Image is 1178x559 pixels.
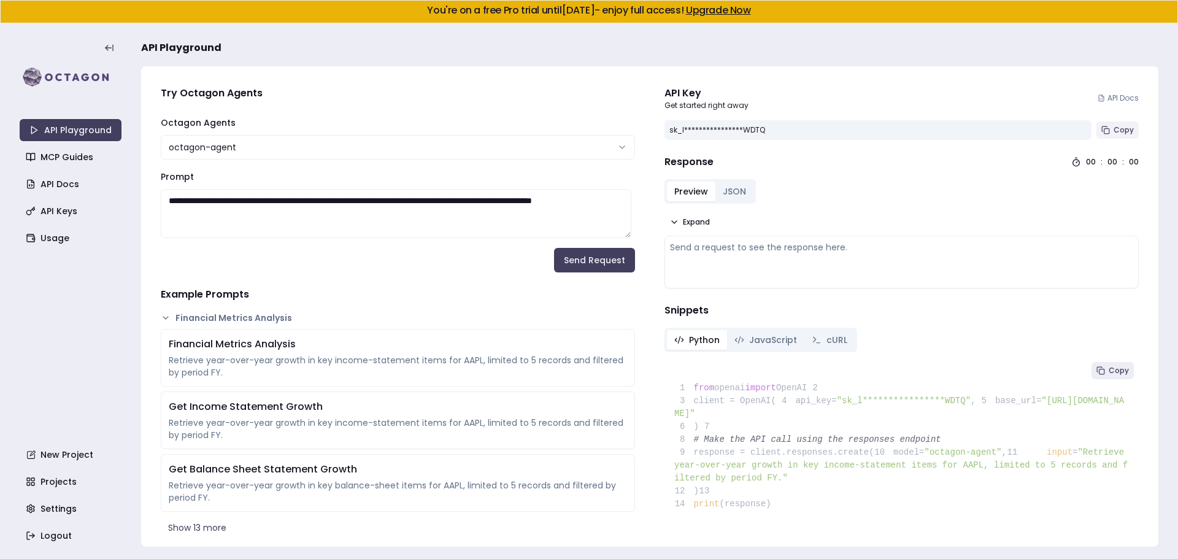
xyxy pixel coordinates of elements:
[20,65,121,90] img: logo-rect-yK7x_WSZ.svg
[1122,157,1124,167] div: :
[674,433,694,446] span: 8
[699,420,718,433] span: 7
[169,399,627,414] div: Get Income Statement Growth
[664,101,749,110] p: Get started right away
[1072,447,1077,457] span: =
[21,173,123,195] a: API Docs
[674,485,694,498] span: 12
[694,383,715,393] span: from
[161,117,236,129] label: Octagon Agents
[683,217,710,227] span: Expand
[169,479,627,504] div: Retrieve year-over-year growth in key balance-sheet items for AAPL, limited to 5 records and filt...
[169,462,627,477] div: Get Balance Sheet Statement Growth
[667,182,715,201] button: Preview
[1098,93,1139,103] a: API Docs
[686,3,751,17] a: Upgrade Now
[161,517,635,539] button: Show 13 more
[21,471,123,493] a: Projects
[715,182,753,201] button: JSON
[1114,125,1134,135] span: Copy
[664,86,749,101] div: API Key
[674,498,694,511] span: 14
[776,395,796,407] span: 4
[874,446,894,459] span: 10
[674,396,776,406] span: client = OpenAI(
[1101,157,1103,167] div: :
[749,334,797,346] span: JavaScript
[674,395,694,407] span: 3
[1129,157,1139,167] div: 00
[1086,157,1096,167] div: 00
[893,447,924,457] span: model=
[20,119,121,141] a: API Playground
[1047,447,1072,457] span: input
[720,499,771,509] span: (response)
[674,382,694,395] span: 1
[976,395,995,407] span: 5
[699,485,718,498] span: 13
[776,383,807,393] span: OpenAI
[21,444,123,466] a: New Project
[161,171,194,183] label: Prompt
[1096,121,1139,139] button: Copy
[745,383,776,393] span: import
[714,383,745,393] span: openai
[10,6,1168,15] h5: You're on a free Pro trial until [DATE] - enjoy full access!
[169,337,627,352] div: Financial Metrics Analysis
[554,248,635,272] button: Send Request
[674,422,699,431] span: )
[674,486,699,496] span: )
[169,354,627,379] div: Retrieve year-over-year growth in key income-statement items for AAPL, limited to 5 records and f...
[924,447,1001,457] span: "octagon-agent"
[694,434,941,444] span: # Make the API call using the responses endpoint
[161,312,635,324] button: Financial Metrics Analysis
[689,334,720,346] span: Python
[674,446,694,459] span: 9
[664,155,714,169] h4: Response
[21,525,123,547] a: Logout
[971,396,976,406] span: ,
[21,146,123,168] a: MCP Guides
[1002,447,1007,457] span: ,
[169,417,627,441] div: Retrieve year-over-year growth in key income-statement items for AAPL, limited to 5 records and f...
[995,396,1042,406] span: base_url=
[161,287,635,302] h4: Example Prompts
[664,303,1139,318] h4: Snippets
[795,396,836,406] span: api_key=
[826,334,847,346] span: cURL
[674,447,874,457] span: response = client.responses.create(
[21,498,123,520] a: Settings
[1007,446,1026,459] span: 11
[694,499,720,509] span: print
[161,86,635,101] h4: Try Octagon Agents
[1091,362,1134,379] button: Copy
[141,40,221,55] span: API Playground
[674,447,1129,483] span: "Retrieve year-over-year growth in key income-statement items for AAPL, limited to 5 records and ...
[664,214,715,231] button: Expand
[670,241,1133,253] div: Send a request to see the response here.
[21,200,123,222] a: API Keys
[1109,366,1129,376] span: Copy
[807,382,826,395] span: 2
[21,227,123,249] a: Usage
[674,420,694,433] span: 6
[1107,157,1117,167] div: 00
